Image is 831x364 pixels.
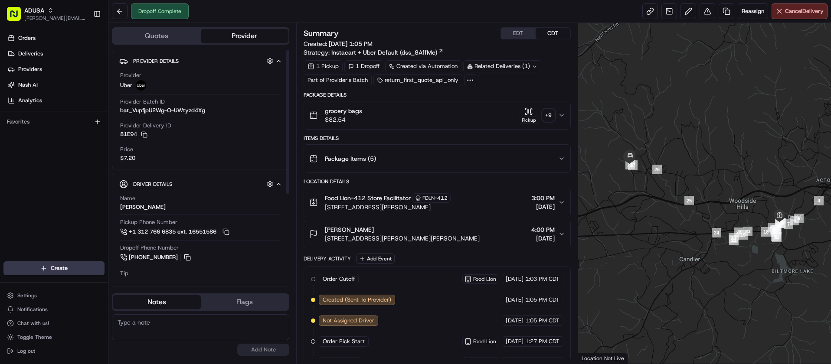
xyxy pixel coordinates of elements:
[120,146,133,153] span: Price
[3,94,108,107] a: Analytics
[113,29,201,43] button: Quotes
[133,181,172,188] span: Driver Details
[304,135,571,142] div: Items Details
[9,83,24,98] img: 1736555255976-a54dd68f-1ca7-489b-9aae-adbdc363a1c4
[506,275,523,283] span: [DATE]
[323,338,365,345] span: Order Pick Start
[29,91,110,98] div: We're available if you need us!
[304,220,570,248] button: [PERSON_NAME][STREET_ADDRESS][PERSON_NAME][PERSON_NAME]4:00 PM[DATE]
[3,78,108,92] a: Nash AI
[3,47,108,61] a: Deliveries
[712,228,721,237] div: 24
[772,3,828,19] button: CancelDelivery
[136,80,146,91] img: profile_uber_ahold_partner.png
[304,48,444,57] div: Strategy:
[771,232,781,241] div: 10
[17,334,52,341] span: Toggle Theme
[304,29,339,37] h3: Summary
[3,317,105,329] button: Chat with us!
[304,101,570,129] button: grocery bags$82.54Pickup+9
[3,31,108,45] a: Orders
[525,317,559,325] span: 1:05 PM CDT
[304,145,570,172] button: Package Items (5)
[70,122,143,138] a: 💻API Documentation
[29,83,142,91] div: Start new chat
[120,98,165,106] span: Provider Batch ID
[129,253,178,261] span: [PHONE_NUMBER]
[120,270,128,277] span: Tip
[625,160,635,169] div: 28
[120,278,135,286] div: $3.55
[304,188,570,217] button: Food Lion-412 Store FacilitatorFDLN-412[STREET_ADDRESS][PERSON_NAME]3:00 PM[DATE]
[304,60,343,72] div: 1 Pickup
[323,317,374,325] span: Not Assigned Driver
[61,146,105,153] a: Powered byPylon
[531,194,555,202] span: 3:00 PM
[531,225,555,234] span: 4:00 PM
[543,109,555,121] div: + 9
[23,56,143,65] input: Clear
[325,225,374,234] span: [PERSON_NAME]
[18,65,42,73] span: Providers
[3,303,105,315] button: Notifications
[323,296,391,304] span: Created (Sent To Provider)
[325,194,411,202] span: Food Lion-412 Store Facilitator
[784,219,793,229] div: 7
[120,227,231,237] button: +1 312 766 6835 ext. 16551586
[525,338,559,345] span: 1:27 PM CDT
[463,60,541,72] div: Related Deliveries (1)
[525,296,559,304] span: 1:05 PM CDT
[201,295,289,309] button: Flags
[531,202,555,211] span: [DATE]
[17,306,48,313] span: Notifications
[51,264,68,272] span: Create
[120,71,141,79] span: Provider
[24,6,44,15] button: ADUSA
[373,74,462,86] div: return_first_quote_api_only
[519,117,539,124] div: Pickup
[3,62,108,76] a: Providers
[519,107,539,124] button: Pickup
[772,232,782,242] div: 11
[776,218,786,227] div: 15
[729,233,738,243] div: 20
[17,126,66,134] span: Knowledge Base
[325,234,480,243] span: [STREET_ADDRESS][PERSON_NAME][PERSON_NAME]
[325,107,362,115] span: grocery bags
[86,147,105,153] span: Pylon
[18,34,36,42] span: Orders
[525,275,559,283] span: 1:03 PM CDT
[120,253,192,262] button: [PHONE_NUMBER]
[120,203,166,211] div: [PERSON_NAME]
[325,115,362,124] span: $82.54
[325,203,451,211] span: [STREET_ADDRESS][PERSON_NAME]
[761,227,771,237] div: 18
[119,177,282,191] button: Driver Details
[201,29,289,43] button: Provider
[768,223,778,232] div: 16
[785,7,824,15] span: Cancel Delivery
[120,122,171,130] span: Provider Delivery ID
[113,295,201,309] button: Notes
[356,253,395,264] button: Add Event
[385,60,461,72] a: Created via Automation
[531,234,555,243] span: [DATE]
[742,7,764,15] span: Reassign
[3,261,105,275] button: Create
[9,35,158,49] p: Welcome 👋
[325,154,376,163] span: Package Items ( 5 )
[734,227,743,237] div: 22
[18,50,43,58] span: Deliveries
[3,289,105,302] button: Settings
[506,338,523,345] span: [DATE]
[729,235,739,245] div: 21
[814,196,824,205] div: 4
[536,28,570,39] button: CDT
[3,345,105,357] button: Log out
[304,91,571,98] div: Package Details
[506,317,523,325] span: [DATE]
[304,39,373,48] span: Created:
[73,127,80,133] div: 💻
